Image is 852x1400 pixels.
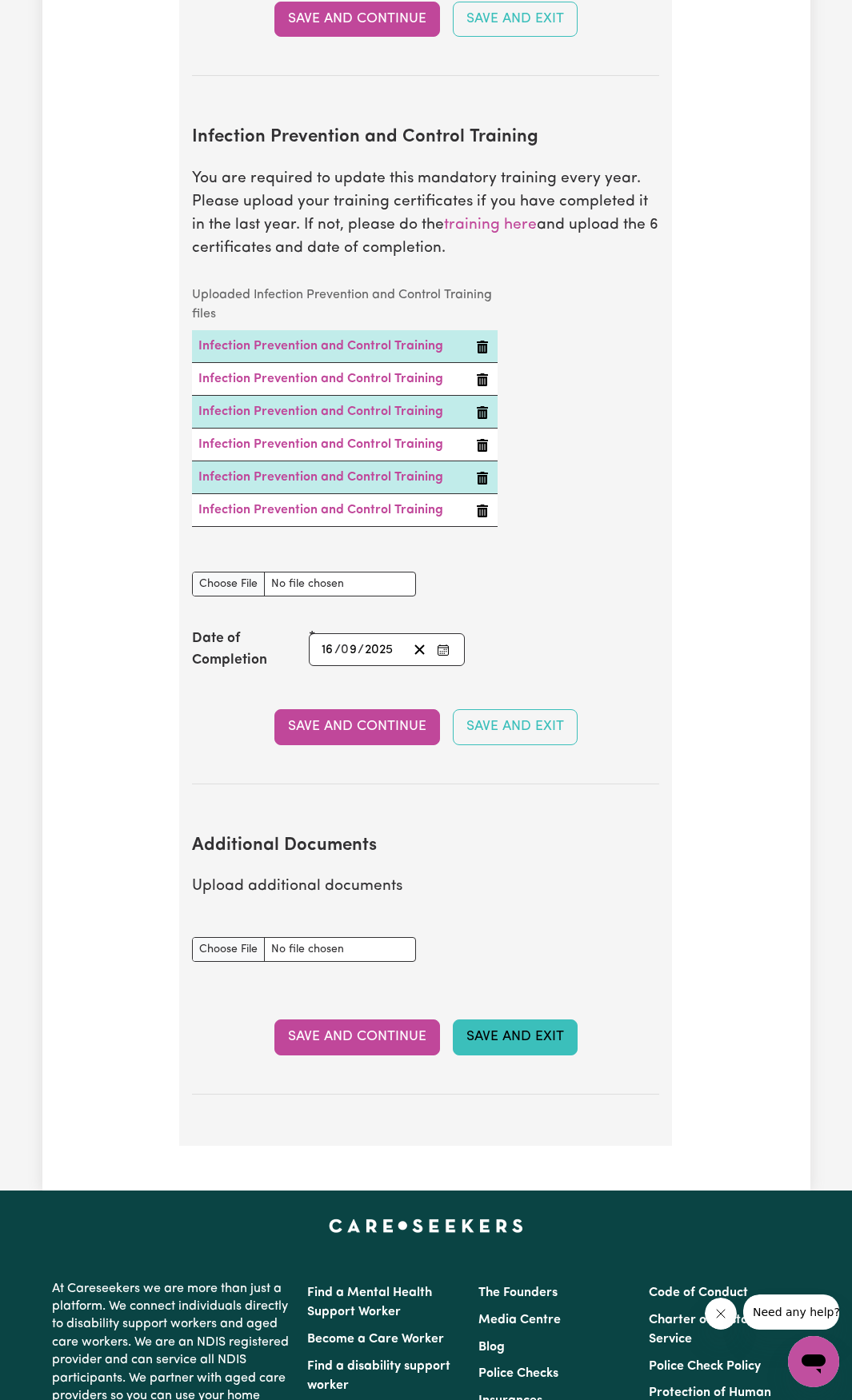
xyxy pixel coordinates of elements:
[198,373,443,385] a: Infection Prevention and Control Training
[341,644,349,656] span: 0
[192,836,659,857] h2: Additional Documents
[453,2,578,37] button: Save and Exit
[198,438,443,451] a: Infection Prevention and Control Training
[364,639,394,660] input: ----
[307,1360,450,1392] a: Find a disability support worker
[307,1333,444,1346] a: Become a Care Worker
[342,639,358,660] input: --
[444,217,537,233] a: training here
[453,1019,578,1055] button: Save and Exit
[274,1019,440,1055] button: Save and Continue
[478,1367,558,1380] a: Police Checks
[321,639,334,660] input: --
[192,875,659,899] p: Upload additional documents
[274,2,440,37] button: Save and Continue
[198,471,443,484] a: Infection Prevention and Control Training
[274,709,440,744] button: Save and Continue
[788,1336,839,1387] iframe: Button to launch messaging window
[329,1219,523,1232] a: Careseekers home page
[192,127,659,149] h2: Infection Prevention and Control Training
[198,340,443,353] a: Infection Prevention and Control Training
[192,628,309,671] label: Date of Completion
[705,1298,737,1330] iframe: Close message
[743,1294,839,1330] iframe: Message from company
[307,1286,432,1318] a: Find a Mental Health Support Worker
[649,1314,772,1346] a: Charter of Customer Service
[649,1360,761,1373] a: Police Check Policy
[198,504,443,517] a: Infection Prevention and Control Training
[476,369,489,389] button: Delete Infection Prevention and Control Training
[649,1286,748,1299] a: Code of Conduct
[478,1286,558,1299] a: The Founders
[407,639,432,660] button: Clear date
[476,501,489,520] button: Delete Infection Prevention and Control Training
[192,168,659,260] p: You are required to update this mandatory training every year. Please upload your training certif...
[432,639,454,660] button: Enter the Date of Completion of your Infection Prevention and Control Training
[478,1341,505,1354] a: Blog
[453,709,578,744] button: Save and Exit
[192,279,497,330] caption: Uploaded Infection Prevention and Control Training files
[478,1314,561,1326] a: Media Centre
[334,643,341,657] span: /
[198,405,443,418] a: Infection Prevention and Control Training
[476,402,489,421] button: Delete Infection Prevention and Control Training
[358,643,364,657] span: /
[476,435,489,454] button: Delete Infection Prevention and Control Training
[476,468,489,487] button: Delete Infection Prevention and Control Training
[10,11,97,24] span: Need any help?
[476,337,489,356] button: Delete Infection Prevention and Control Training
